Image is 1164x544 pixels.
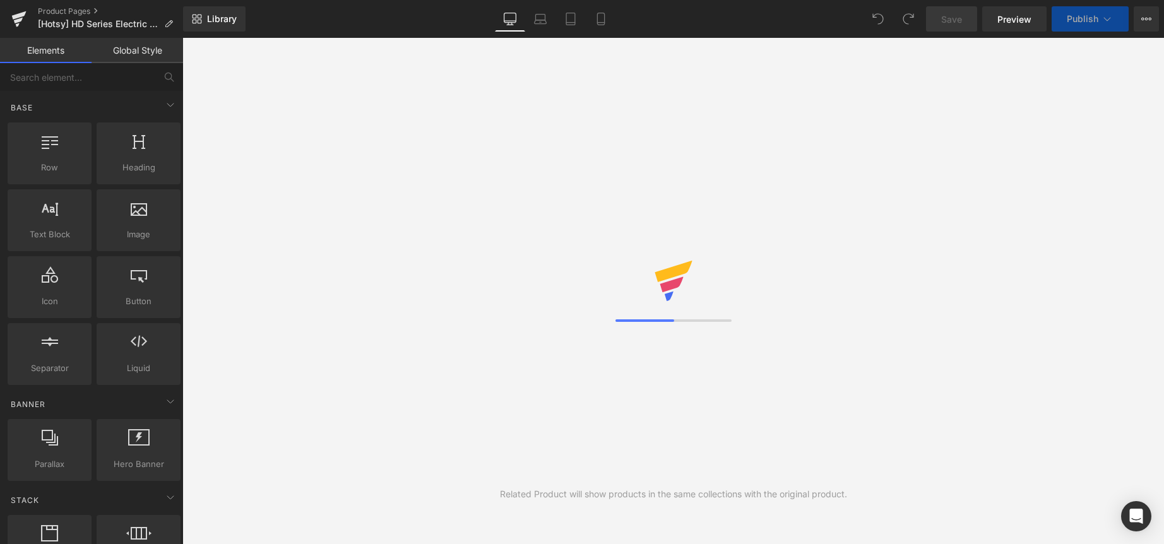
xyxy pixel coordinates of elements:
span: Text Block [11,228,88,241]
span: Heading [100,161,177,174]
a: New Library [183,6,246,32]
span: Image [100,228,177,241]
span: Button [100,295,177,308]
span: Publish [1067,14,1098,24]
span: Hero Banner [100,458,177,471]
span: Row [11,161,88,174]
span: Parallax [11,458,88,471]
a: Product Pages [38,6,183,16]
span: Preview [997,13,1031,26]
span: Banner [9,398,47,410]
a: Mobile [586,6,616,32]
span: Icon [11,295,88,308]
div: Open Intercom Messenger [1121,501,1151,531]
button: More [1134,6,1159,32]
span: [Hotsy] HD Series Electric Cart [38,19,159,29]
a: Laptop [525,6,555,32]
button: Publish [1052,6,1129,32]
a: Global Style [92,38,183,63]
span: Save [941,13,962,26]
span: Base [9,102,34,114]
div: Related Product will show products in the same collections with the original product. [500,487,847,501]
a: Desktop [495,6,525,32]
a: Tablet [555,6,586,32]
button: Undo [865,6,891,32]
a: Preview [982,6,1047,32]
span: Library [207,13,237,25]
button: Redo [896,6,921,32]
span: Stack [9,494,40,506]
span: Liquid [100,362,177,375]
span: Separator [11,362,88,375]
